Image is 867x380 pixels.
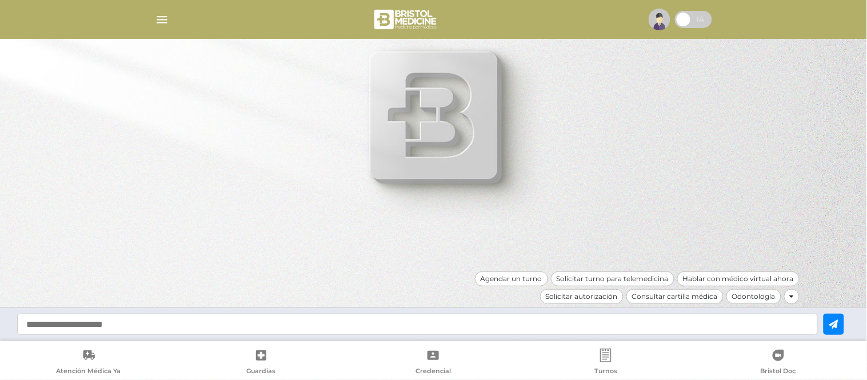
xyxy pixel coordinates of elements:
[677,271,800,286] div: Hablar con médico virtual ahora
[155,13,169,27] img: Cober_menu-lines-white.svg
[415,367,451,377] span: Credencial
[520,349,692,378] a: Turnos
[56,367,121,377] span: Atención Médica Ya
[540,289,624,304] div: Solicitar autorización
[175,349,347,378] a: Guardias
[347,349,520,378] a: Credencial
[2,349,175,378] a: Atención Médica Ya
[692,349,865,378] a: Bristol Doc
[726,289,781,304] div: Odontología
[649,9,670,30] img: profile-placeholder.svg
[626,289,724,304] div: Consultar cartilla médica
[594,367,617,377] span: Turnos
[761,367,796,377] span: Bristol Doc
[246,367,275,377] span: Guardias
[373,6,441,33] img: bristol-medicine-blanco.png
[475,271,548,286] div: Agendar un turno
[551,271,674,286] div: Solicitar turno para telemedicina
